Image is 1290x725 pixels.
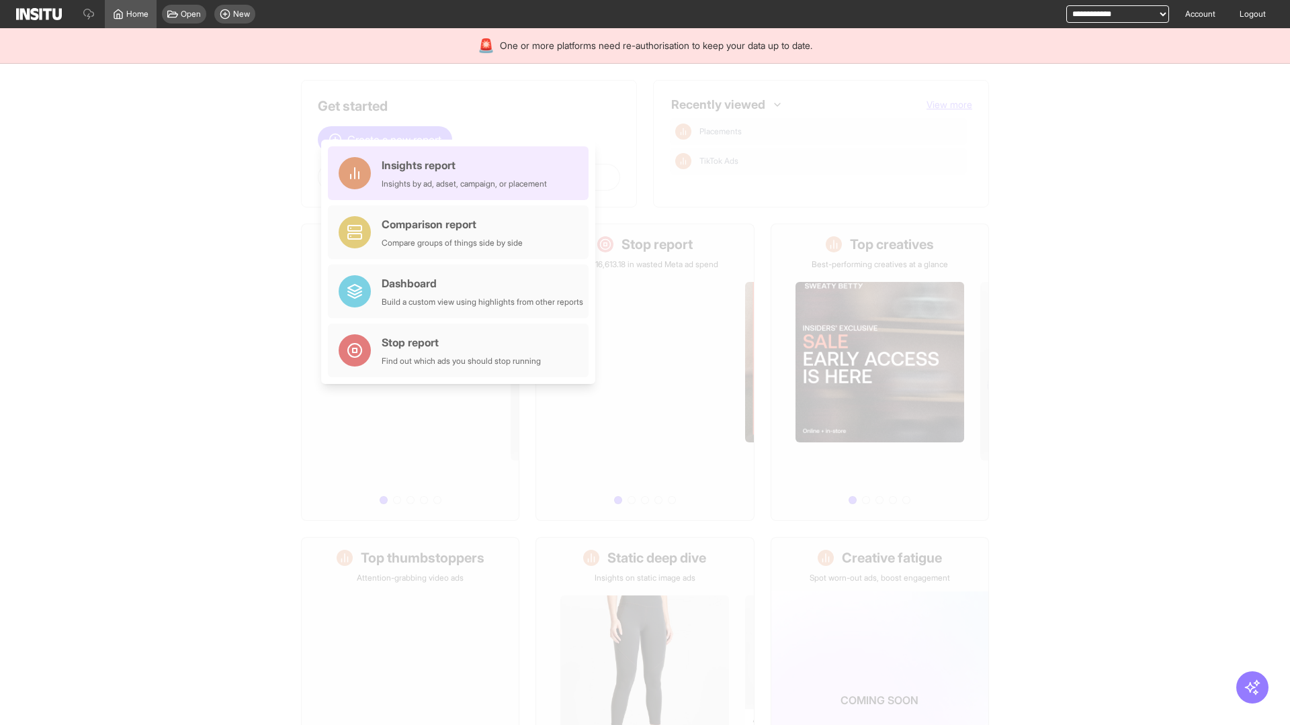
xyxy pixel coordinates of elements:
[382,179,547,189] div: Insights by ad, adset, campaign, or placement
[126,9,148,19] span: Home
[478,36,494,55] div: 🚨
[382,334,541,350] div: Stop report
[382,297,583,307] div: Build a custom view using highlights from other reports
[382,238,523,248] div: Compare groups of things side by side
[382,356,541,367] div: Find out which ads you should stop running
[382,216,523,232] div: Comparison report
[382,157,547,173] div: Insights report
[16,8,62,20] img: Logo
[181,9,201,19] span: Open
[500,39,812,52] span: One or more platforms need re-authorisation to keep your data up to date.
[382,275,583,291] div: Dashboard
[233,9,250,19] span: New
